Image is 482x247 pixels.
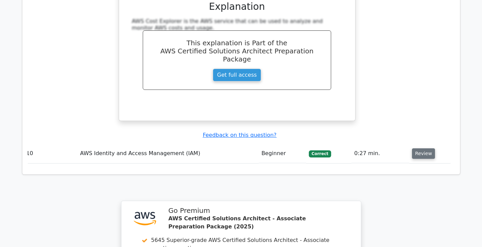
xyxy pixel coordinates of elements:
[351,144,409,163] td: 0:27 min.
[132,18,342,32] div: AWS Cost Explorer is the AWS service that can be used to analyze and monitor AWS costs and usage.
[77,144,259,163] td: AWS Identity and Access Management (IAM)
[132,1,342,13] h3: Explanation
[24,144,77,163] td: 10
[213,69,261,81] a: Get full access
[259,144,306,163] td: Beginner
[309,150,331,157] span: Correct
[203,132,276,138] a: Feedback on this question?
[412,148,435,159] button: Review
